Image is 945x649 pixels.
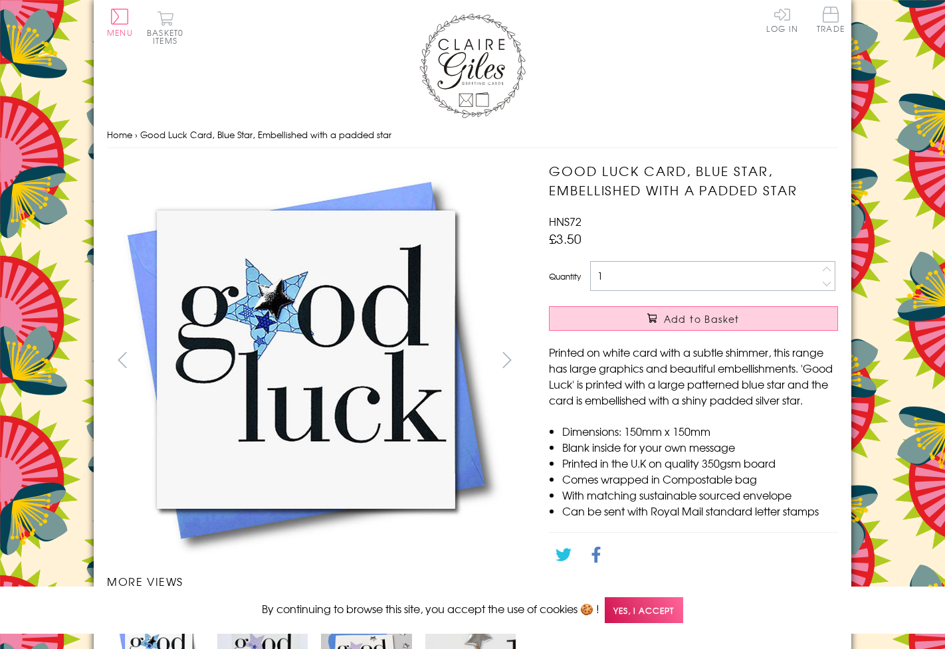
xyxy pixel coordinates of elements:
[562,503,838,519] li: Can be sent with Royal Mail standard letter stamps
[549,306,838,331] button: Add to Basket
[560,583,689,599] a: Go back to the collection
[107,122,838,149] nav: breadcrumbs
[562,455,838,471] li: Printed in the U.K on quality 350gsm board
[549,213,581,229] span: HNS72
[549,270,581,282] label: Quantity
[817,7,845,35] a: Trade
[562,471,838,487] li: Comes wrapped in Compostable bag
[107,27,133,39] span: Menu
[147,11,183,45] button: Basket0 items
[664,312,740,325] span: Add to Basket
[562,487,838,503] li: With matching sustainable sourced envelope
[107,128,132,141] a: Home
[107,161,506,559] img: Good Luck Card, Blue Star, Embellished with a padded star
[549,229,581,248] span: £3.50
[562,439,838,455] li: Blank inside for your own message
[549,344,838,408] p: Printed on white card with a subtle shimmer, this range has large graphics and beautiful embellis...
[107,9,133,37] button: Menu
[549,161,838,200] h1: Good Luck Card, Blue Star, Embellished with a padded star
[419,13,526,118] img: Claire Giles Greetings Cards
[135,128,138,141] span: ›
[766,7,798,33] a: Log In
[153,27,183,46] span: 0 items
[817,7,845,33] span: Trade
[492,345,522,375] button: next
[562,423,838,439] li: Dimensions: 150mm x 150mm
[107,345,137,375] button: prev
[140,128,391,141] span: Good Luck Card, Blue Star, Embellished with a padded star
[605,597,683,623] span: Yes, I accept
[522,161,921,560] img: Good Luck Card, Blue Star, Embellished with a padded star
[107,573,522,589] h3: More views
